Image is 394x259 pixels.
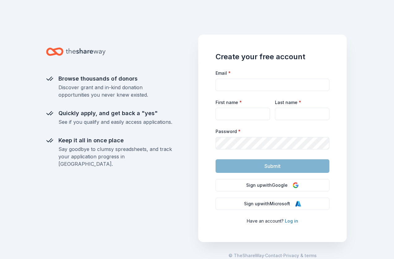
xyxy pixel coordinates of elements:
[229,253,264,258] span: © TheShareWay
[285,218,298,223] a: Log in
[293,182,299,188] img: Google Logo
[216,52,329,62] h1: Create your free account
[58,108,172,118] div: Quickly apply, and get back a "yes"
[58,145,172,168] div: Say goodbye to clumsy spreadsheets, and track your application progress in [GEOGRAPHIC_DATA].
[58,84,172,98] div: Discover grant and in-kind donation opportunities you never knew existed.
[275,99,301,106] label: Last name
[216,198,329,210] button: Sign upwithMicrosoft
[216,70,231,76] label: Email
[58,74,172,84] div: Browse thousands of donors
[216,99,242,106] label: First name
[58,118,172,126] div: See if you qualify and easily access applications.
[247,218,284,223] span: Have an account?
[58,136,172,145] div: Keep it all in once place
[216,179,329,191] button: Sign upwithGoogle
[216,128,241,135] label: Password
[295,201,301,207] img: Microsoft Logo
